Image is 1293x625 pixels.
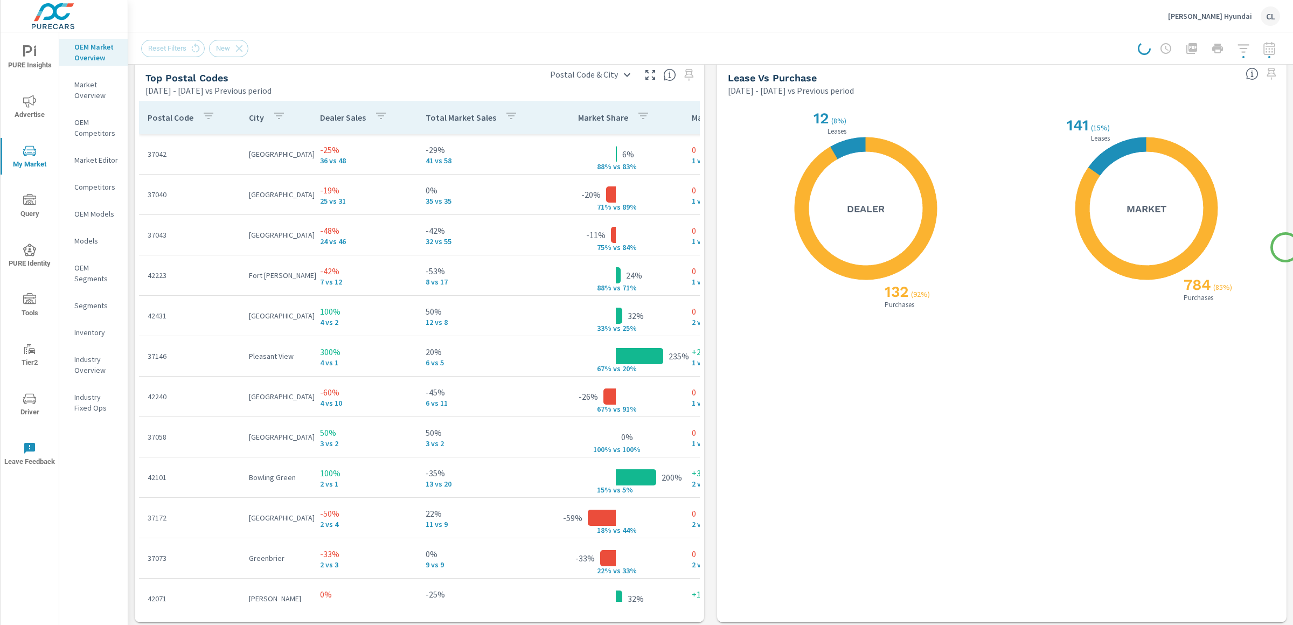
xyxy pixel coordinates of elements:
p: -60% [320,386,408,399]
p: Pleasant View [249,351,303,362]
p: 3 vs 2 [320,439,408,448]
div: Models [59,233,128,249]
div: Postal Code & City [544,65,637,84]
h2: 784 [1181,276,1211,294]
p: 1 vs 1 [692,156,781,165]
p: 2 vs 2 [320,601,408,609]
p: [PERSON_NAME] Hyundai [1168,11,1252,21]
p: -45% [426,386,540,399]
p: 0% [320,588,408,601]
p: [GEOGRAPHIC_DATA] [249,230,303,240]
p: s 25% [617,323,643,333]
p: Market Overview [74,79,119,101]
span: Query [4,194,55,220]
p: Fort [PERSON_NAME] [249,270,303,281]
span: My Market [4,144,55,171]
p: 71% v [589,202,617,212]
p: 75% v [589,242,617,252]
p: 100% [320,305,408,318]
p: 1 vs 1 [692,439,781,448]
p: 8 vs 17 [426,277,540,286]
p: 200% [662,471,682,484]
span: Driver [4,392,55,419]
div: OEM Market Overview [59,39,128,66]
p: 13 vs 20 [426,480,540,488]
p: s 84% [617,242,643,252]
p: 32% [628,592,644,605]
p: -50% [320,507,408,520]
p: 1 vs 1 [692,277,781,286]
div: CL [1261,6,1280,26]
div: OEM Competitors [59,114,128,141]
p: 0 [692,143,781,156]
span: Select a preset date range to save this widget [1263,65,1280,82]
p: -59% [563,511,582,524]
p: [GEOGRAPHIC_DATA] [249,189,303,200]
p: Total Market Sales [426,112,496,123]
h5: Lease vs Purchase [728,72,817,84]
button: Make Fullscreen [642,66,659,84]
p: 1 vs 1 [692,399,781,407]
p: 12 vs 8 [426,318,540,327]
p: 37040 [148,189,232,200]
p: 25 vs 31 [320,197,408,205]
div: Market Editor [59,152,128,168]
p: Greenbrier [249,553,303,564]
p: 88% v [589,283,617,293]
p: 0 [692,507,781,520]
p: 35 vs 35 [426,197,540,205]
p: 2 vs 4 [320,520,408,529]
p: -20% [581,188,601,201]
p: s 20% [617,364,643,373]
p: 18% v [589,525,617,535]
p: 1 vs 2 [692,601,781,609]
p: 24% [626,269,642,282]
p: s 89% [617,202,643,212]
span: PURE Insights [4,45,55,72]
p: -19% [320,184,408,197]
p: +1 [692,588,781,601]
p: 9 vs 9 [426,560,540,569]
div: Inventory [59,324,128,341]
p: s 44% [617,525,643,535]
p: Bowling Green [249,472,303,483]
p: 33% v [589,323,617,333]
span: Leave Feedback [4,442,55,468]
p: Postal Code [148,112,193,123]
p: s 100% [617,445,643,454]
p: 6 vs 8 [426,601,540,609]
span: Tools [4,293,55,320]
p: 22% v [589,566,617,575]
p: 2 vs 1 [320,480,408,488]
p: -29% [426,143,540,156]
p: [GEOGRAPHIC_DATA] [249,149,303,159]
p: -25% [426,588,540,601]
p: s 91% [617,404,643,414]
p: 50% [426,426,540,439]
div: Segments [59,297,128,314]
p: 24 vs 46 [320,237,408,246]
p: OEM Segments [74,262,119,284]
p: Market Editor [74,155,119,165]
p: Market Rank [692,112,739,123]
p: -33% [575,552,595,565]
span: PURE Identity [4,244,55,270]
p: [GEOGRAPHIC_DATA] [249,391,303,402]
p: 32% [628,309,644,322]
p: [DATE] - [DATE] vs Previous period [145,84,272,97]
p: 37043 [148,230,232,240]
p: ( 8% ) [831,116,849,126]
p: -42% [426,224,540,237]
p: 0% [426,547,540,560]
h2: 12 [811,109,829,127]
p: 235% [669,350,689,363]
p: 0 [692,224,781,237]
div: nav menu [1,32,59,478]
p: ( 92% ) [911,289,932,299]
p: -25% [320,143,408,156]
span: Advertise [4,95,55,121]
p: 6% [622,148,634,161]
p: 0 [692,547,781,560]
p: 42101 [148,472,232,483]
p: 6 vs 5 [426,358,540,367]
